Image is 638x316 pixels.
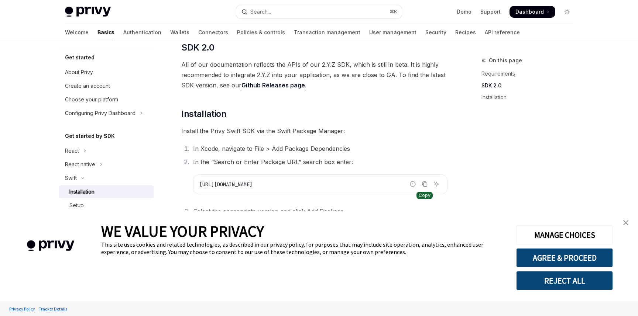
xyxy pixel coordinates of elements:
a: Welcome [65,24,89,41]
a: User management [369,24,416,41]
a: Installation [481,91,579,103]
img: company logo [11,230,90,262]
button: Open search [236,5,402,18]
button: Report incorrect code [408,179,418,189]
div: Search... [250,7,271,16]
a: Transaction management [294,24,360,41]
a: API reference [485,24,520,41]
span: ⌘ K [390,9,397,15]
a: Wallets [170,24,189,41]
div: Setup [69,201,84,210]
span: Install the Privy Swift SDK via the Swift Package Manager: [181,126,447,136]
span: WE VALUE YOUR PRIVACY [101,222,264,241]
a: Installation [59,185,154,198]
div: Swift [65,174,77,183]
button: Toggle Configuring Privy Dashboard section [59,107,154,120]
button: Toggle dark mode [561,6,573,18]
div: Configuring Privy Dashboard [65,109,136,118]
div: About Privy [65,68,93,77]
img: light logo [65,7,111,17]
div: React native [65,160,95,169]
button: Toggle React native section [59,158,154,171]
li: Select the appropriate version and click Add Package [191,206,447,216]
span: Installation [181,108,226,120]
div: Installation [69,187,95,196]
div: Choose your platform [65,95,118,104]
a: Authentication [123,24,161,41]
a: About Privy [59,66,154,79]
span: Dashboard [515,8,544,15]
img: close banner [623,220,628,225]
a: Github Releases page [241,81,305,89]
a: close banner [618,215,633,230]
li: In the “Search or Enter Package URL” search box enter: [191,157,447,194]
a: Demo [457,8,471,15]
a: Create an account [59,79,154,93]
div: Create an account [65,81,110,90]
a: Basics [97,24,114,41]
a: Setup [59,199,154,212]
a: Choose your platform [59,93,154,106]
span: [URL][DOMAIN_NAME] [199,181,253,188]
span: SDK 2.0 [181,42,214,53]
div: Copy [416,192,433,199]
a: SDK 2.0 [481,80,579,91]
span: All of our documentation reflects the APIs of our 2.Y.Z SDK, which is still in beta. It is highly... [181,59,447,90]
a: Tracker Details [37,302,69,315]
li: In Xcode, navigate to File > Add Package Dependencies [191,143,447,154]
button: MANAGE CHOICES [516,225,613,244]
button: Toggle React section [59,144,154,157]
a: Connectors [198,24,228,41]
span: On this page [489,56,522,65]
a: Recipes [455,24,476,41]
button: REJECT ALL [516,271,613,290]
button: Toggle Swift section [59,171,154,185]
a: Dashboard [510,6,555,18]
button: Ask AI [432,179,441,189]
h5: Get started [65,53,95,62]
h5: Get started by SDK [65,132,115,140]
a: Security [425,24,446,41]
a: Privacy Policy [7,302,37,315]
a: Policies & controls [237,24,285,41]
a: Support [480,8,501,15]
button: Copy the contents from the code block [420,179,429,189]
button: AGREE & PROCEED [516,248,613,267]
div: React [65,146,79,155]
a: Requirements [481,68,579,80]
div: This site uses cookies and related technologies, as described in our privacy policy, for purposes... [101,241,505,256]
